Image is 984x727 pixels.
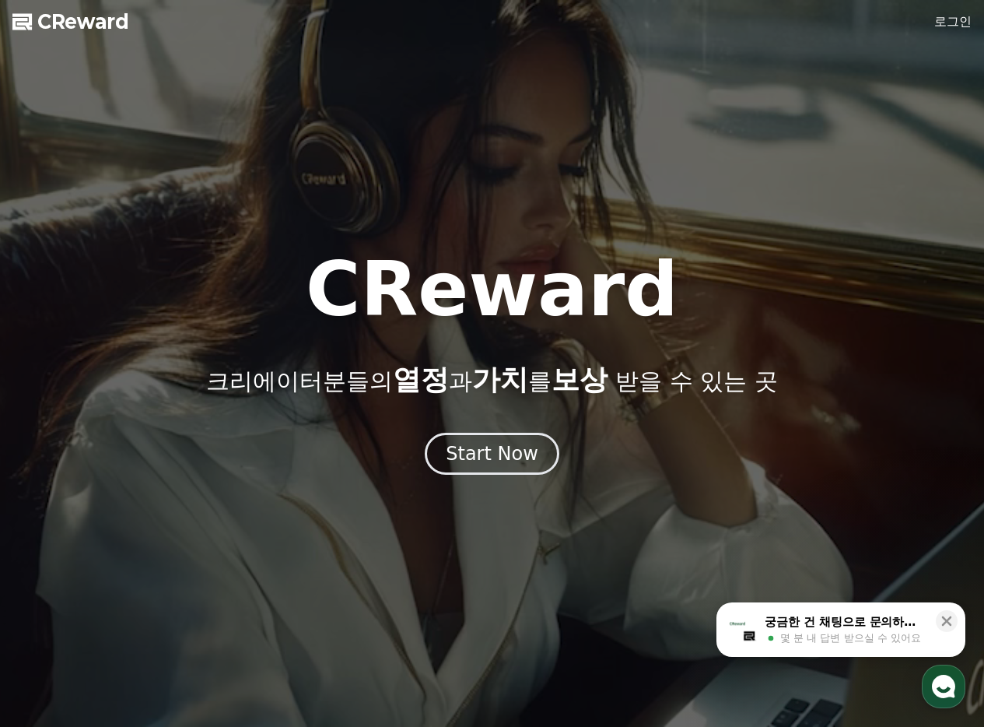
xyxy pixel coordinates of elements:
[37,9,129,34] span: CReward
[206,364,777,395] p: 크리에이터분들의 과 를 받을 수 있는 곳
[425,433,559,475] button: Start Now
[552,363,608,395] span: 보상
[393,363,449,395] span: 열정
[425,448,559,463] a: Start Now
[12,9,129,34] a: CReward
[306,252,678,327] h1: CReward
[472,363,528,395] span: 가치
[934,12,972,31] a: 로그인
[446,441,538,466] div: Start Now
